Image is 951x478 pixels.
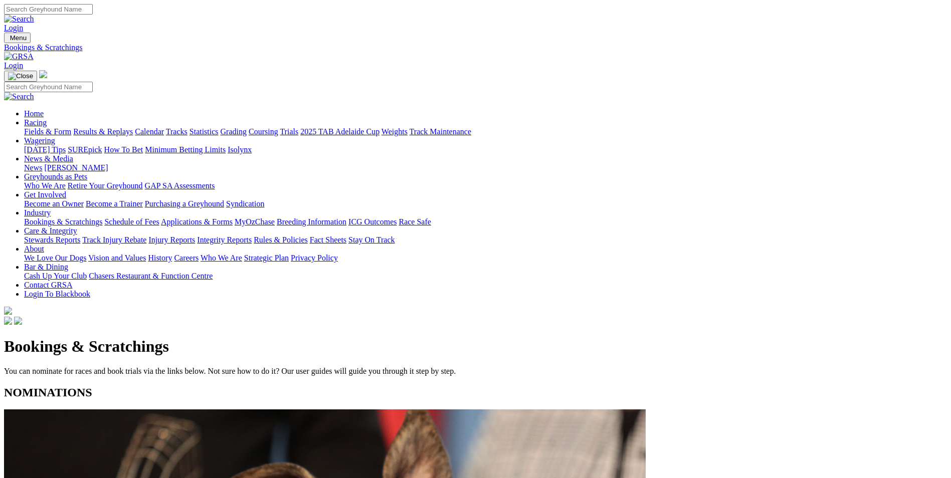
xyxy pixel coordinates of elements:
[24,245,44,253] a: About
[24,199,947,208] div: Get Involved
[4,367,947,376] p: You can nominate for races and book trials via the links below. Not sure how to do it? Our user g...
[226,199,264,208] a: Syndication
[4,307,12,315] img: logo-grsa-white.png
[399,217,431,226] a: Race Safe
[4,4,93,15] input: Search
[410,127,471,136] a: Track Maintenance
[166,127,187,136] a: Tracks
[24,254,947,263] div: About
[24,263,68,271] a: Bar & Dining
[4,52,34,61] img: GRSA
[24,217,102,226] a: Bookings & Scratchings
[148,235,195,244] a: Injury Reports
[24,181,947,190] div: Greyhounds as Pets
[82,235,146,244] a: Track Injury Rebate
[104,145,143,154] a: How To Bet
[254,235,308,244] a: Rules & Policies
[24,281,72,289] a: Contact GRSA
[148,254,172,262] a: History
[68,181,143,190] a: Retire Your Greyhound
[24,290,90,298] a: Login To Blackbook
[228,145,252,154] a: Isolynx
[291,254,338,262] a: Privacy Policy
[244,254,289,262] a: Strategic Plan
[10,34,27,42] span: Menu
[280,127,298,136] a: Trials
[24,163,42,172] a: News
[24,172,87,181] a: Greyhounds as Pets
[310,235,346,244] a: Fact Sheets
[197,235,252,244] a: Integrity Reports
[24,118,47,127] a: Racing
[4,43,947,52] a: Bookings & Scratchings
[382,127,408,136] a: Weights
[24,127,71,136] a: Fields & Form
[24,235,80,244] a: Stewards Reports
[4,24,23,32] a: Login
[24,109,44,118] a: Home
[24,190,66,199] a: Get Involved
[161,217,233,226] a: Applications & Forms
[8,72,33,80] img: Close
[145,145,226,154] a: Minimum Betting Limits
[24,208,51,217] a: Industry
[201,254,242,262] a: Who We Are
[249,127,278,136] a: Coursing
[24,154,73,163] a: News & Media
[24,235,947,245] div: Care & Integrity
[24,254,86,262] a: We Love Our Dogs
[89,272,213,280] a: Chasers Restaurant & Function Centre
[24,145,947,154] div: Wagering
[145,199,224,208] a: Purchasing a Greyhound
[24,163,947,172] div: News & Media
[24,127,947,136] div: Racing
[24,226,77,235] a: Care & Integrity
[104,217,159,226] a: Schedule of Fees
[145,181,215,190] a: GAP SA Assessments
[24,181,66,190] a: Who We Are
[24,272,947,281] div: Bar & Dining
[24,217,947,226] div: Industry
[4,92,34,101] img: Search
[174,254,199,262] a: Careers
[348,217,397,226] a: ICG Outcomes
[348,235,395,244] a: Stay On Track
[24,272,87,280] a: Cash Up Your Club
[24,136,55,145] a: Wagering
[135,127,164,136] a: Calendar
[277,217,346,226] a: Breeding Information
[4,82,93,92] input: Search
[24,199,84,208] a: Become an Owner
[24,145,66,154] a: [DATE] Tips
[4,317,12,325] img: facebook.svg
[88,254,146,262] a: Vision and Values
[68,145,102,154] a: SUREpick
[4,386,947,399] h2: NOMINATIONS
[39,70,47,78] img: logo-grsa-white.png
[44,163,108,172] a: [PERSON_NAME]
[300,127,379,136] a: 2025 TAB Adelaide Cup
[14,317,22,325] img: twitter.svg
[221,127,247,136] a: Grading
[4,15,34,24] img: Search
[235,217,275,226] a: MyOzChase
[4,337,947,356] h1: Bookings & Scratchings
[4,71,37,82] button: Toggle navigation
[189,127,219,136] a: Statistics
[4,33,31,43] button: Toggle navigation
[73,127,133,136] a: Results & Replays
[4,61,23,70] a: Login
[86,199,143,208] a: Become a Trainer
